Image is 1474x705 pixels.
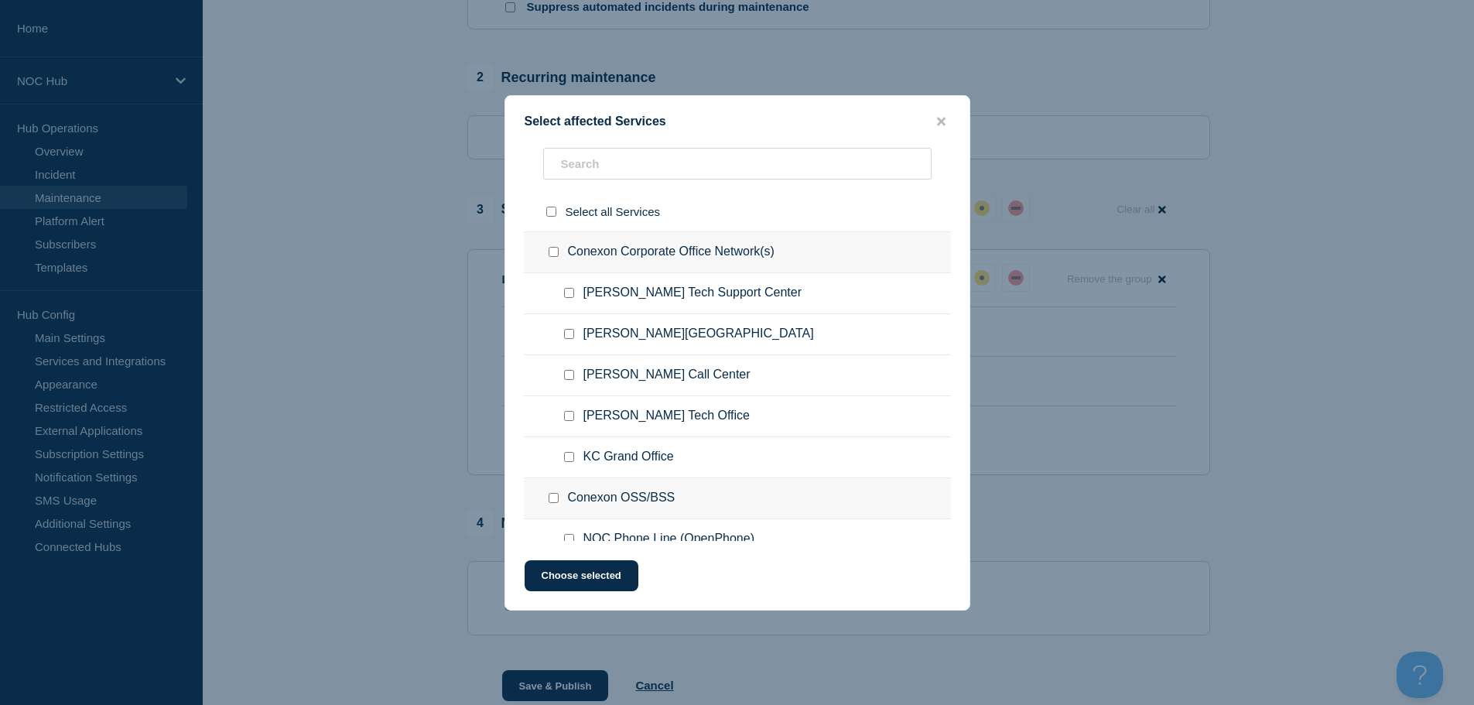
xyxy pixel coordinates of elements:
[524,478,951,519] div: Conexon OSS/BSS
[546,207,556,217] input: select all checkbox
[564,411,574,421] input: KC Vivion Tech Office checkbox
[583,532,754,547] span: NOC Phone Line (OpenPhone)
[564,370,574,380] input: KC Vivion Call Center checkbox
[583,327,814,342] span: [PERSON_NAME][GEOGRAPHIC_DATA]
[505,115,970,129] div: Select affected Services
[524,231,951,273] div: Conexon Corporate Office Network(s)
[564,288,574,298] input: McDonough Tech Support Center checkbox
[549,247,559,257] input: Conexon Corporate Office Network(s) checkbox
[543,148,932,180] input: Search
[932,115,950,129] button: close button
[583,409,750,424] span: [PERSON_NAME] Tech Office
[564,329,574,339] input: Jackson Call Center checkbox
[566,205,661,218] span: Select all Services
[525,560,638,591] button: Choose selected
[583,286,802,301] span: [PERSON_NAME] Tech Support Center
[564,452,574,462] input: KC Grand Office checkbox
[564,534,574,544] input: NOC Phone Line (OpenPhone) checkbox
[549,493,559,503] input: Conexon OSS/BSS checkbox
[583,368,751,383] span: [PERSON_NAME] Call Center
[583,450,674,465] span: KC Grand Office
